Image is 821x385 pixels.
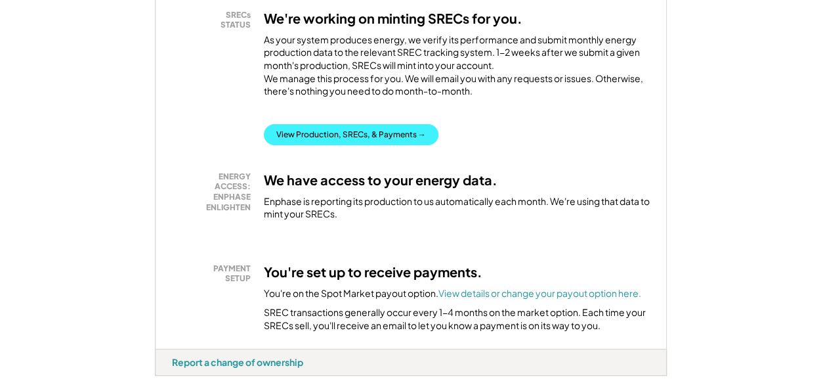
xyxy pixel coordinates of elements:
[179,171,251,212] div: ENERGY ACCESS: ENPHASE ENLIGHTEN
[264,263,482,281] h3: You're set up to receive payments.
[264,287,641,300] div: You're on the Spot Market payout option.
[438,287,641,299] a: View details or change your payout option here.
[264,10,522,27] h3: We're working on minting SRECs for you.
[264,34,650,104] div: As your system produces energy, we verify its performance and submit monthly energy production da...
[179,263,251,284] div: PAYMENT SETUP
[172,356,303,368] div: Report a change of ownership
[264,171,497,189] h3: We have access to your energy data.
[155,376,192,381] div: hqspnwfq - PA Solar
[264,306,650,332] div: SREC transactions generally occur every 1-4 months on the market option. Each time your SRECs sel...
[264,124,438,145] button: View Production, SRECs, & Payments →
[264,195,650,221] div: Enphase is reporting its production to us automatically each month. We're using that data to mint...
[179,10,251,30] div: SRECs STATUS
